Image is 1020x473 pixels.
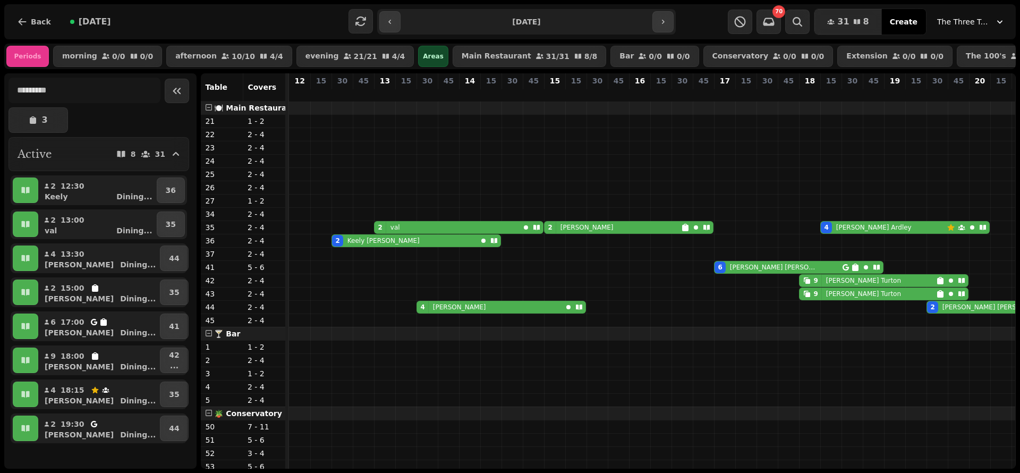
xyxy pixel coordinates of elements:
[8,107,68,133] button: 3
[157,212,185,237] button: 35
[205,395,239,406] p: 5
[635,75,645,86] p: 16
[742,88,750,99] p: 0
[45,191,68,202] p: Keely
[402,88,410,99] p: 0
[359,88,368,99] p: 0
[837,46,953,67] button: Extension0/00/0
[975,88,984,99] p: 0
[45,225,57,236] p: val
[157,178,185,203] button: 36
[160,348,188,373] button: 42...
[50,215,56,225] p: 2
[354,53,377,60] p: 21 / 21
[593,88,601,99] p: 0
[40,178,155,203] button: 212:30KeelyDining...
[584,53,598,60] p: 8 / 8
[529,75,539,86] p: 45
[775,9,783,14] span: 70
[160,382,188,407] button: 35
[248,435,282,445] p: 5 - 6
[699,75,709,86] p: 45
[657,88,665,99] p: 0
[380,75,390,86] p: 13
[248,209,282,219] p: 2 - 4
[635,88,644,99] p: 0
[6,46,49,67] div: Periods
[205,435,239,445] p: 51
[337,75,347,86] p: 30
[205,182,239,193] p: 26
[61,181,84,191] p: 12:30
[41,116,47,124] p: 3
[610,46,699,67] button: Bar0/00/0
[677,75,687,86] p: 30
[933,88,941,99] p: 2
[546,53,569,60] p: 31 / 31
[169,350,179,360] p: 42
[205,169,239,180] p: 25
[61,215,84,225] p: 13:00
[50,249,56,259] p: 4
[120,293,156,304] p: Dining ...
[359,75,369,86] p: 45
[814,9,881,35] button: 318
[248,355,282,366] p: 2 - 4
[53,46,162,67] button: morning0/00/0
[160,416,188,441] button: 44
[62,52,97,61] p: morning
[205,209,239,219] p: 34
[401,75,411,86] p: 15
[18,147,52,162] h2: Active
[848,88,856,99] p: 0
[813,290,818,298] div: 9
[508,88,516,99] p: 0
[120,395,156,406] p: Dining ...
[805,75,815,86] p: 18
[248,342,282,352] p: 1 - 2
[205,129,239,140] p: 22
[205,382,239,392] p: 4
[911,75,921,86] p: 15
[165,79,189,103] button: Collapse sidebar
[847,75,857,86] p: 30
[614,75,624,86] p: 45
[169,253,179,264] p: 44
[45,327,114,338] p: [PERSON_NAME]
[248,196,282,206] p: 1 - 2
[45,429,114,440] p: [PERSON_NAME]
[166,219,176,230] p: 35
[317,88,325,99] p: 0
[40,382,158,407] button: 418:15[PERSON_NAME]Dining...
[61,351,84,361] p: 18:00
[418,46,448,67] div: Areas
[836,223,912,232] p: [PERSON_NAME] Ardley
[248,116,282,126] p: 1 - 2
[140,53,154,60] p: 0 / 0
[813,276,818,285] div: 9
[486,75,496,86] p: 15
[784,75,794,86] p: 45
[507,75,517,86] p: 30
[8,9,59,35] button: Back
[846,52,887,61] p: Extension
[912,88,920,99] p: 0
[205,461,239,472] p: 53
[465,75,475,86] p: 14
[837,18,849,26] span: 31
[248,315,282,326] p: 2 - 4
[112,53,125,60] p: 0 / 0
[890,88,899,99] p: 0
[550,88,559,99] p: 2
[120,259,156,270] p: Dining ...
[487,88,495,99] p: 0
[50,385,56,395] p: 4
[380,88,389,99] p: 2
[930,303,934,311] div: 2
[116,191,152,202] p: Dining ...
[433,303,486,311] p: [PERSON_NAME]
[79,18,111,26] span: [DATE]
[453,46,606,67] button: Main Restaurant31/318/8
[248,83,276,91] span: Covers
[155,150,165,158] p: 31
